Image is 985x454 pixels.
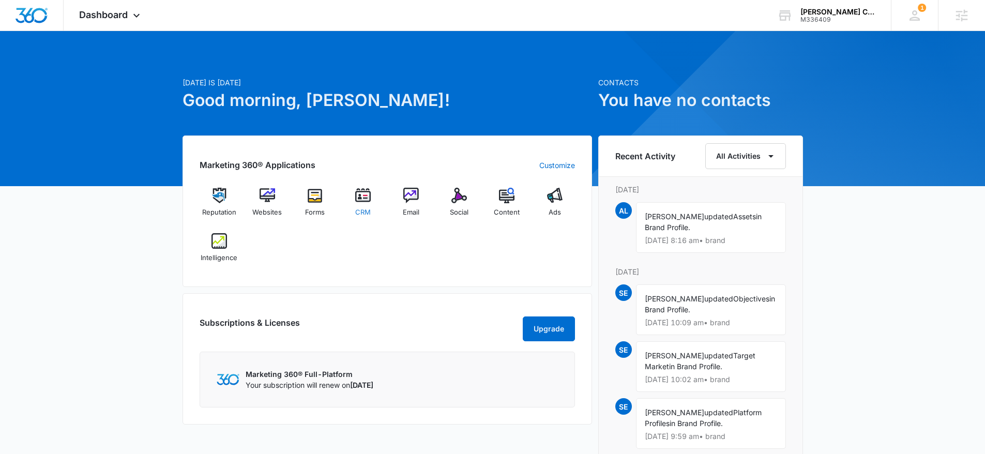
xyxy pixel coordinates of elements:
[645,376,777,383] p: [DATE] 10:02 am • brand
[705,143,786,169] button: All Activities
[645,294,704,303] span: [PERSON_NAME]
[615,202,632,219] span: AL
[670,419,723,428] span: in Brand Profile.
[598,77,803,88] p: Contacts
[733,212,756,221] span: Assets
[669,362,722,371] span: in Brand Profile.
[615,184,786,195] p: [DATE]
[615,398,632,415] span: SE
[615,266,786,277] p: [DATE]
[200,316,300,337] h2: Subscriptions & Licenses
[645,433,777,440] p: [DATE] 9:59 am • brand
[704,351,733,360] span: updated
[295,188,335,225] a: Forms
[704,294,733,303] span: updated
[645,212,704,221] span: [PERSON_NAME]
[200,159,315,171] h2: Marketing 360® Applications
[252,207,282,218] span: Websites
[217,374,239,385] img: Marketing 360 Logo
[645,408,704,417] span: [PERSON_NAME]
[403,207,419,218] span: Email
[800,16,876,23] div: account id
[645,237,777,244] p: [DATE] 8:16 am • brand
[918,4,926,12] span: 1
[615,150,675,162] h6: Recent Activity
[598,88,803,113] h1: You have no contacts
[200,233,239,270] a: Intelligence
[246,369,373,380] p: Marketing 360® Full-Platform
[247,188,287,225] a: Websites
[202,207,236,218] span: Reputation
[183,77,592,88] p: [DATE] is [DATE]
[918,4,926,12] div: notifications count
[200,188,239,225] a: Reputation
[439,188,479,225] a: Social
[450,207,468,218] span: Social
[535,188,575,225] a: Ads
[645,351,704,360] span: [PERSON_NAME]
[704,212,733,221] span: updated
[615,284,632,301] span: SE
[549,207,561,218] span: Ads
[355,207,371,218] span: CRM
[800,8,876,16] div: account name
[523,316,575,341] button: Upgrade
[487,188,527,225] a: Content
[246,380,373,390] p: Your subscription will renew on
[183,88,592,113] h1: Good morning, [PERSON_NAME]!
[494,207,520,218] span: Content
[733,294,769,303] span: Objectives
[704,408,733,417] span: updated
[615,341,632,358] span: SE
[350,381,373,389] span: [DATE]
[79,9,128,20] span: Dashboard
[305,207,325,218] span: Forms
[201,253,237,263] span: Intelligence
[343,188,383,225] a: CRM
[391,188,431,225] a: Email
[645,319,777,326] p: [DATE] 10:09 am • brand
[539,160,575,171] a: Customize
